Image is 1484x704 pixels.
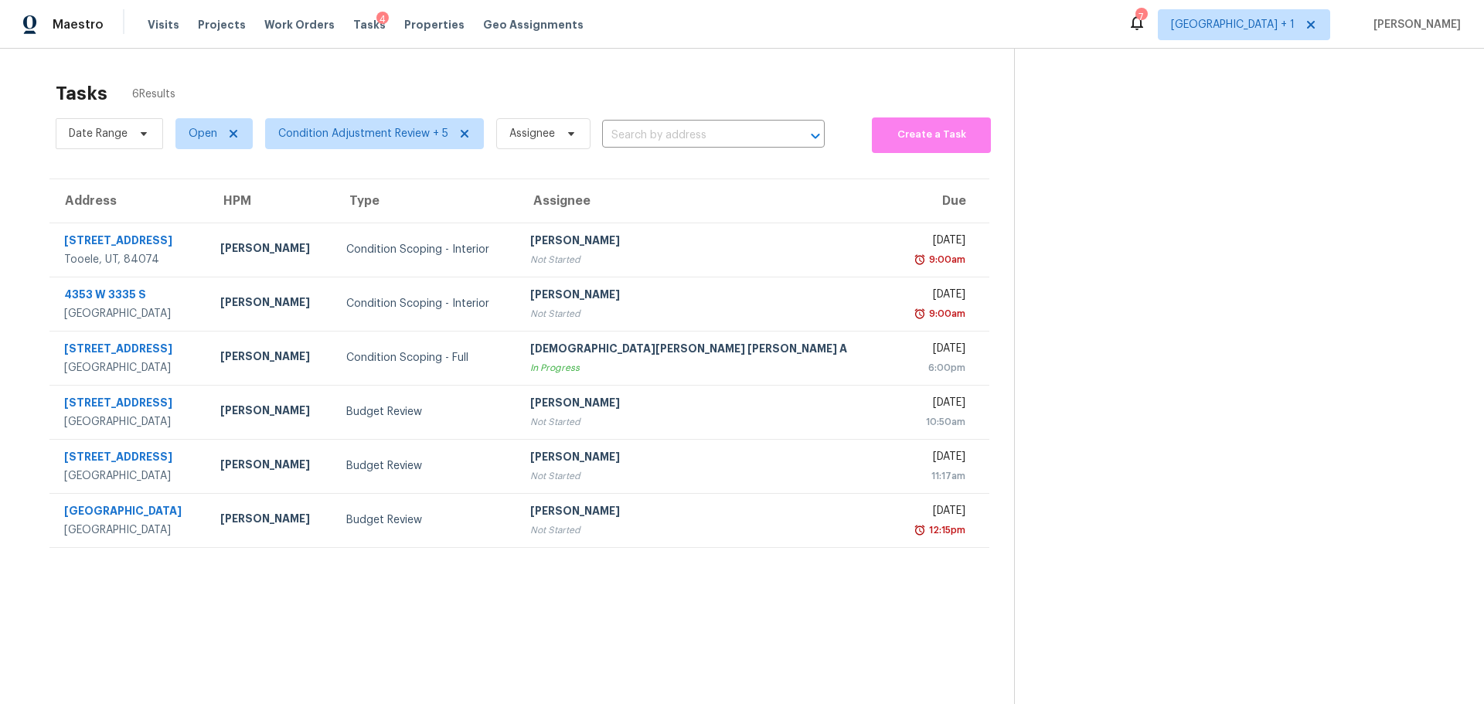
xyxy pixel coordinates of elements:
img: Overdue Alarm Icon [914,252,926,267]
span: [PERSON_NAME] [1367,17,1461,32]
div: [STREET_ADDRESS] [64,449,196,468]
div: 10:50am [905,414,965,430]
div: [DATE] [905,287,965,306]
div: Budget Review [346,512,505,528]
div: [DATE] [905,233,965,252]
div: [PERSON_NAME] [530,395,880,414]
span: 6 Results [132,87,175,102]
div: Not Started [530,306,880,321]
span: Open [189,126,217,141]
div: 6:00pm [905,360,965,376]
span: Maestro [53,17,104,32]
span: Visits [148,17,179,32]
span: Date Range [69,126,128,141]
div: 11:17am [905,468,965,484]
div: Not Started [530,252,880,267]
img: Overdue Alarm Icon [914,306,926,321]
div: [DATE] [905,341,965,360]
th: Assignee [518,179,893,223]
div: [DATE] [905,503,965,522]
th: Due [893,179,989,223]
h2: Tasks [56,86,107,101]
div: [GEOGRAPHIC_DATA] [64,468,196,484]
div: 7 [1135,9,1146,25]
div: [PERSON_NAME] [530,449,880,468]
div: [DEMOGRAPHIC_DATA][PERSON_NAME] [PERSON_NAME] A [530,341,880,360]
th: Type [334,179,518,223]
div: [PERSON_NAME] [220,403,321,422]
span: Properties [404,17,465,32]
div: [STREET_ADDRESS] [64,341,196,360]
button: Open [805,125,826,147]
div: 4353 W 3335 S [64,287,196,306]
div: [GEOGRAPHIC_DATA] [64,360,196,376]
div: Not Started [530,468,880,484]
div: Condition Scoping - Full [346,350,505,366]
div: [PERSON_NAME] [530,233,880,252]
img: Overdue Alarm Icon [914,522,926,538]
div: [PERSON_NAME] [530,287,880,306]
input: Search by address [602,124,781,148]
span: Geo Assignments [483,17,584,32]
th: HPM [208,179,333,223]
div: Budget Review [346,404,505,420]
div: [STREET_ADDRESS] [64,233,196,252]
div: [PERSON_NAME] [220,294,321,314]
div: 9:00am [926,306,965,321]
div: [PERSON_NAME] [220,240,321,260]
div: [STREET_ADDRESS] [64,395,196,414]
div: Condition Scoping - Interior [346,296,505,311]
div: [PERSON_NAME] [220,457,321,476]
div: [PERSON_NAME] [220,511,321,530]
div: Budget Review [346,458,505,474]
div: 4 [376,12,389,27]
div: 9:00am [926,252,965,267]
span: Tasks [353,19,386,30]
div: [GEOGRAPHIC_DATA] [64,503,196,522]
div: [DATE] [905,395,965,414]
div: [GEOGRAPHIC_DATA] [64,414,196,430]
div: In Progress [530,360,880,376]
span: Assignee [509,126,555,141]
div: Condition Scoping - Interior [346,242,505,257]
div: Not Started [530,522,880,538]
div: [PERSON_NAME] [530,503,880,522]
span: Work Orders [264,17,335,32]
div: Not Started [530,414,880,430]
span: [GEOGRAPHIC_DATA] + 1 [1171,17,1295,32]
div: 12:15pm [926,522,965,538]
div: [DATE] [905,449,965,468]
span: Create a Task [880,126,983,144]
button: Create a Task [872,117,991,153]
span: Projects [198,17,246,32]
div: [GEOGRAPHIC_DATA] [64,522,196,538]
div: [GEOGRAPHIC_DATA] [64,306,196,321]
th: Address [49,179,208,223]
div: [PERSON_NAME] [220,349,321,368]
span: Condition Adjustment Review + 5 [278,126,448,141]
div: Tooele, UT, 84074 [64,252,196,267]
